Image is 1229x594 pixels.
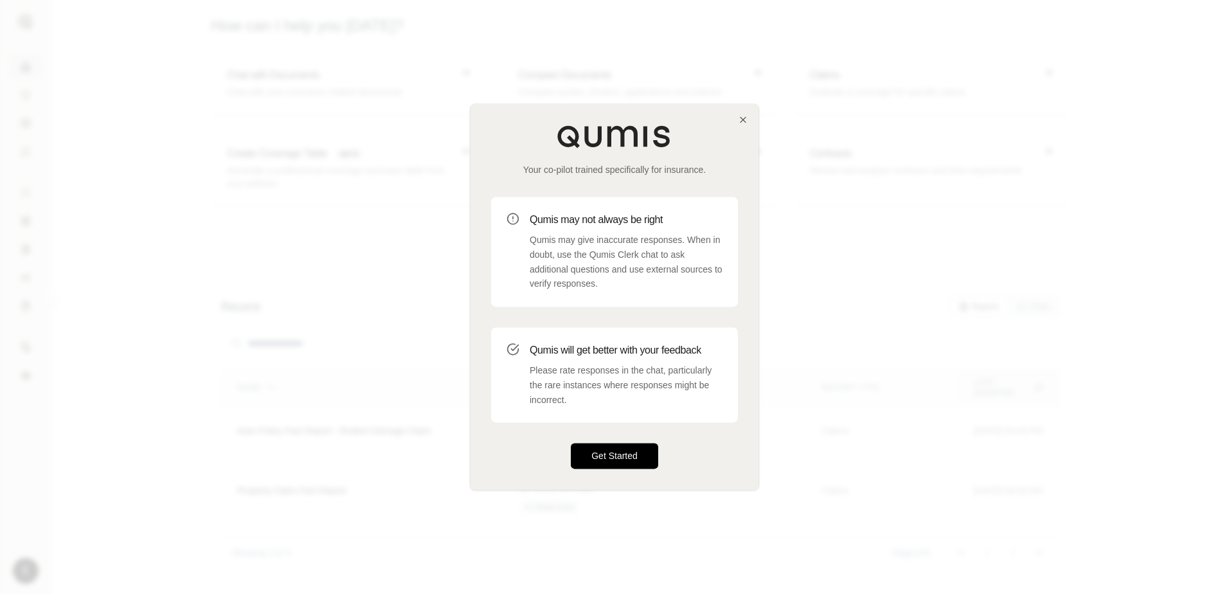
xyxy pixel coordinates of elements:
img: Qumis Logo [557,125,672,148]
p: Please rate responses in the chat, particularly the rare instances where responses might be incor... [530,363,722,407]
h3: Qumis will get better with your feedback [530,343,722,358]
p: Your co-pilot trained specifically for insurance. [491,163,738,176]
p: Qumis may give inaccurate responses. When in doubt, use the Qumis Clerk chat to ask additional qu... [530,233,722,291]
button: Get Started [571,444,658,469]
h3: Qumis may not always be right [530,212,722,228]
